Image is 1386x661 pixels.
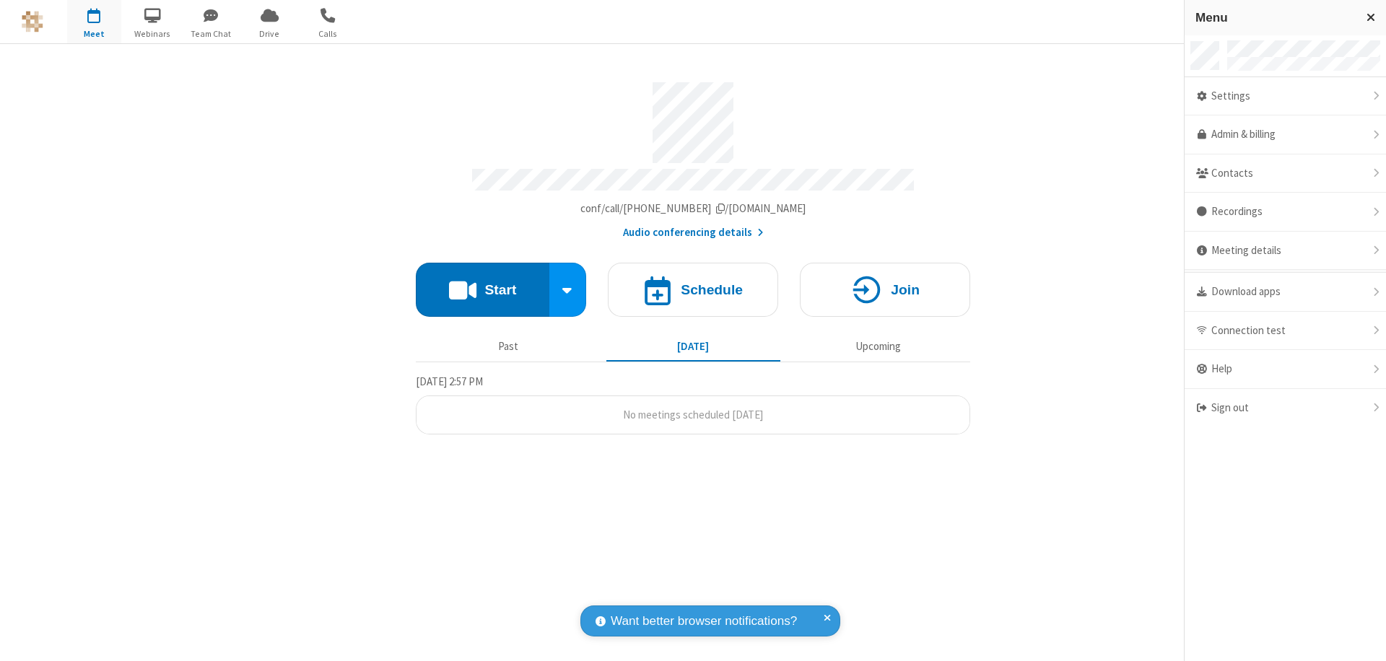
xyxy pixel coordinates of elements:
h3: Menu [1195,11,1354,25]
h4: Start [484,283,516,297]
h4: Schedule [681,283,743,297]
button: Start [416,263,549,317]
span: Copy my meeting room link [580,201,806,215]
span: Team Chat [184,27,238,40]
div: Start conference options [549,263,587,317]
span: [DATE] 2:57 PM [416,375,483,388]
div: Help [1185,350,1386,389]
h4: Join [891,283,920,297]
span: Want better browser notifications? [611,612,797,631]
div: Sign out [1185,389,1386,427]
section: Account details [416,71,970,241]
div: Download apps [1185,273,1386,312]
button: Upcoming [791,333,965,360]
div: Settings [1185,77,1386,116]
button: Schedule [608,263,778,317]
span: No meetings scheduled [DATE] [623,408,763,421]
img: QA Selenium DO NOT DELETE OR CHANGE [22,11,43,32]
span: Drive [243,27,297,40]
section: Today's Meetings [416,373,970,435]
div: Contacts [1185,154,1386,193]
button: Copy my meeting room linkCopy my meeting room link [580,201,806,217]
button: Join [800,263,970,317]
span: Calls [301,27,355,40]
span: Meet [67,27,121,40]
iframe: Chat [1350,623,1375,651]
a: Admin & billing [1185,115,1386,154]
div: Meeting details [1185,232,1386,271]
span: Webinars [126,27,180,40]
button: [DATE] [606,333,780,360]
div: Connection test [1185,312,1386,351]
div: Recordings [1185,193,1386,232]
button: Audio conferencing details [623,224,764,241]
button: Past [422,333,596,360]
